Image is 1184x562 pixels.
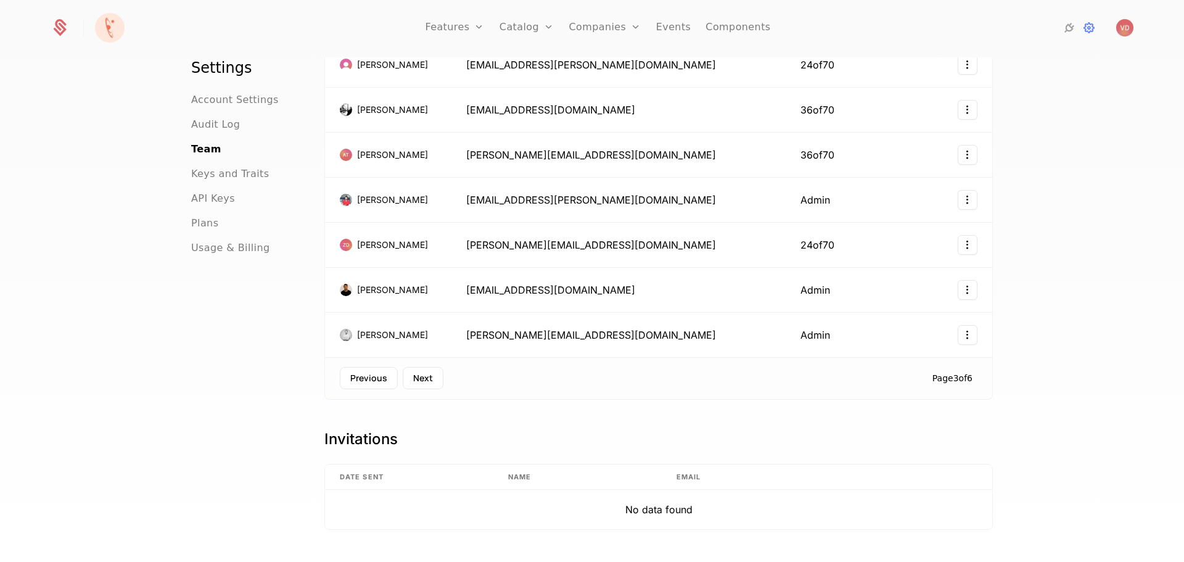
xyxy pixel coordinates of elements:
[800,284,830,296] span: Admin
[340,239,352,251] img: Zlatko Despotovic
[403,367,443,389] button: Next
[493,465,662,490] th: Name
[958,235,977,255] button: Select action
[800,149,834,161] span: 36 of 70
[800,329,830,341] span: Admin
[466,194,716,206] span: [EMAIL_ADDRESS][PERSON_NAME][DOMAIN_NAME]
[466,104,635,116] span: [EMAIL_ADDRESS][DOMAIN_NAME]
[1116,19,1133,36] button: Open user button
[357,59,428,71] span: [PERSON_NAME]
[340,149,352,161] img: Ana Tot
[800,239,834,251] span: 24 of 70
[958,145,977,165] button: Select action
[191,167,269,181] a: Keys and Traits
[325,465,493,490] th: Date Sent
[191,191,235,206] a: API Keys
[958,100,977,120] button: Select action
[191,241,270,255] a: Usage & Billing
[466,239,716,251] span: [PERSON_NAME][EMAIL_ADDRESS][DOMAIN_NAME]
[958,190,977,210] button: Select action
[800,194,830,206] span: Admin
[357,329,428,341] span: [PERSON_NAME]
[357,149,428,161] span: [PERSON_NAME]
[191,58,295,255] nav: Main
[466,284,635,296] span: [EMAIL_ADDRESS][DOMAIN_NAME]
[1062,20,1077,35] a: Integrations
[466,329,716,341] span: [PERSON_NAME][EMAIL_ADDRESS][DOMAIN_NAME]
[958,280,977,300] button: Select action
[466,149,716,161] span: [PERSON_NAME][EMAIL_ADDRESS][DOMAIN_NAME]
[662,465,902,490] th: Email
[191,117,240,132] a: Audit Log
[958,55,977,75] button: Select action
[466,59,716,71] span: [EMAIL_ADDRESS][PERSON_NAME][DOMAIN_NAME]
[340,284,352,296] img: Luka Lazic
[191,216,218,231] a: Plans
[340,59,352,71] img: Uros Katanic
[340,104,352,116] img: Nemanja Mucalovic
[958,325,977,345] button: Select action
[357,239,428,251] span: [PERSON_NAME]
[800,59,834,71] span: 24 of 70
[357,284,428,296] span: [PERSON_NAME]
[932,372,977,384] div: Page 3 of 6
[324,429,993,449] h1: Invitations
[800,104,834,116] span: 36 of 70
[340,367,398,389] button: Previous
[357,104,428,116] span: [PERSON_NAME]
[1116,19,1133,36] img: Vasilije Dolic
[357,194,428,206] span: [PERSON_NAME]
[340,194,352,206] img: Strahinja Racic
[95,13,125,43] img: Florence
[191,93,279,107] a: Account Settings
[191,58,295,78] h1: Settings
[1082,20,1096,35] a: Settings
[340,329,352,341] img: Aleksandar Diklic
[191,142,221,157] a: Team
[325,490,992,529] td: No data found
